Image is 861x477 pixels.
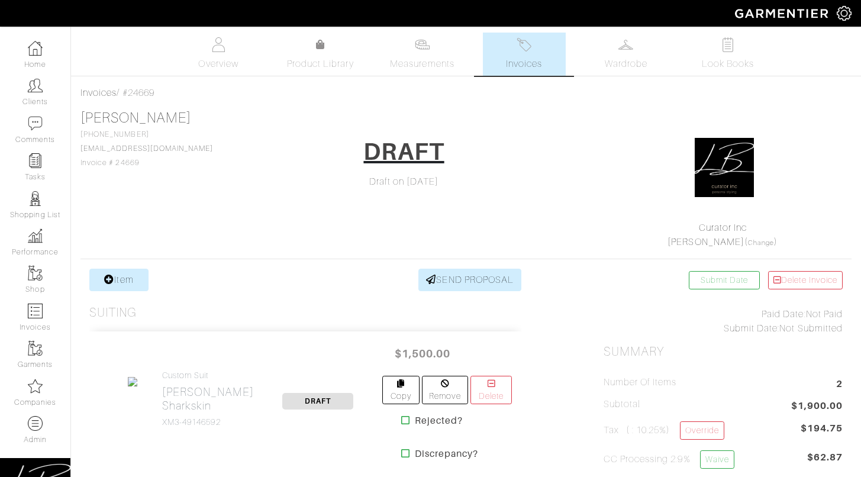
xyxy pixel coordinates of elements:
[28,116,43,131] img: comment-icon-a0a6a9ef722e966f86d9cbdc48e553b5cf19dbc54f86b18d962a5391bc8f6eb6.png
[836,377,843,393] span: 2
[604,307,843,336] div: Not Paid Not Submitted
[80,144,213,153] a: [EMAIL_ADDRESS][DOMAIN_NAME]
[604,399,640,410] h5: Subtotal
[702,57,754,71] span: Look Books
[724,323,780,334] span: Submit Date:
[604,450,734,469] h5: CC Processing 2.9%
[127,376,138,426] img: aGCjfe4fGzaP2teL1WxjhNkP
[720,37,735,52] img: todo-9ac3debb85659649dc8f770b8b6100bb5dab4b48dedcbae339e5042a72dfd3cc.svg
[618,37,633,52] img: wardrobe-487a4870c1b7c33e795ec22d11cfc2ed9d08956e64fb3008fe2437562e282088.svg
[162,370,254,381] h4: Custom Suit
[80,86,852,100] div: / #24669
[89,269,149,291] a: Item
[198,57,238,71] span: Overview
[211,37,226,52] img: basicinfo-40fd8af6dae0f16599ec9e87c0ef1c0a1fdea2edbe929e3d69a839185d80c458.svg
[470,376,512,404] a: Delete
[89,305,137,320] h3: Suiting
[387,341,458,366] span: $1,500.00
[517,37,531,52] img: orders-27d20c2124de7fd6de4e0e44c1d41de31381a507db9b33961299e4e07d508b8c.svg
[695,138,754,197] img: oxFH7zigUnxfPzrmzcytt6rk.png
[604,344,843,359] h2: Summary
[686,33,769,76] a: Look Books
[28,153,43,168] img: reminder-icon-8004d30b9f0a5d33ae49ab947aed9ed385cf756f9e5892f1edd6e32f2345188e.png
[363,137,444,166] h1: DRAFT
[604,421,724,440] h5: Tax ( : 10.25%)
[700,450,734,469] a: Waive
[28,416,43,431] img: custom-products-icon-6973edde1b6c6774590e2ad28d3d057f2f42decad08aa0e48061009ba2575b3a.png
[80,130,213,167] span: [PHONE_NUMBER] Invoice # 24669
[729,3,837,24] img: garmentier-logo-header-white-b43fb05a5012e4ada735d5af1a66efaba907eab6374d6393d1fbf88cb4ef424d.png
[415,37,430,52] img: measurements-466bbee1fd09ba9460f595b01e5d73f9e2bff037440d3c8f018324cb6cdf7a4a.svg
[162,370,254,427] a: Custom Suit [PERSON_NAME] Sharkskin XM3-49146592
[506,57,542,71] span: Invoices
[282,395,353,406] a: DRAFT
[28,228,43,243] img: graph-8b7af3c665d003b59727f371ae50e7771705bf0c487971e6e97d053d13c5068d.png
[801,421,843,436] span: $194.75
[284,175,523,189] div: Draft on [DATE]
[415,414,463,428] strong: Rejected?
[382,376,420,404] a: Copy
[748,239,774,246] a: Change
[483,33,566,76] a: Invoices
[762,309,806,320] span: Paid Date:
[28,379,43,394] img: companies-icon-14a0f246c7e91f24465de634b560f0151b0cc5c9ce11af5fac52e6d7d6371812.png
[605,57,647,71] span: Wardrobe
[585,33,667,76] a: Wardrobe
[689,271,760,289] a: Submit Date
[28,341,43,356] img: garments-icon-b7da505a4dc4fd61783c78ac3ca0ef83fa9d6f193b1c9dc38574b1d14d53ca28.png
[699,223,747,233] a: Curator Inc
[28,266,43,281] img: garments-icon-b7da505a4dc4fd61783c78ac3ca0ef83fa9d6f193b1c9dc38574b1d14d53ca28.png
[768,271,843,289] a: Delete Invoice
[422,376,469,404] a: Remove
[80,88,117,98] a: Invoices
[604,377,677,388] h5: Number of Items
[162,385,254,412] h2: [PERSON_NAME] Sharkskin
[282,393,353,410] span: DRAFT
[162,417,254,427] h4: XM3-49146592
[667,237,744,247] a: [PERSON_NAME]
[390,57,454,71] span: Measurements
[287,57,354,71] span: Product Library
[418,269,521,291] a: SEND PROPOSAL
[608,221,837,249] div: ( )
[28,41,43,56] img: dashboard-icon-dbcd8f5a0b271acd01030246c82b418ddd0df26cd7fceb0bd07c9910d44c42f6.png
[680,421,724,440] a: Override
[279,38,362,71] a: Product Library
[807,450,843,473] span: $62.87
[380,33,464,76] a: Measurements
[177,33,260,76] a: Overview
[80,110,191,125] a: [PERSON_NAME]
[28,191,43,206] img: stylists-icon-eb353228a002819b7ec25b43dbf5f0378dd9e0616d9560372ff212230b889e62.png
[791,399,843,415] span: $1,900.00
[415,447,479,461] strong: Discrepancy?
[28,78,43,93] img: clients-icon-6bae9207a08558b7cb47a8932f037763ab4055f8c8b6bfacd5dc20c3e0201464.png
[28,304,43,318] img: orders-icon-0abe47150d42831381b5fb84f609e132dff9fe21cb692f30cb5eec754e2cba89.png
[356,133,452,175] a: DRAFT
[837,6,852,21] img: gear-icon-white-bd11855cb880d31180b6d7d6211b90ccbf57a29d726f0c71d8c61bd08dd39cc2.png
